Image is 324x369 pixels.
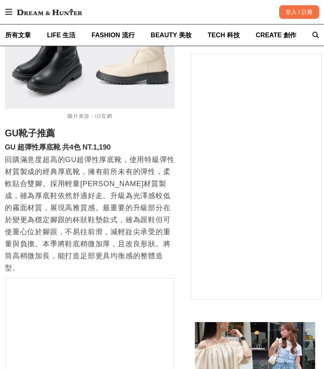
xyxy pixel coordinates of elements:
span: LIFE 生活 [47,32,75,39]
a: CREATE 創作 [256,24,296,46]
p: 回購滿意度超高的GU超彈性厚底靴，使用特級彈性材質製成的經典厚底靴，擁有前所未有的彈性，柔軟貼合雙腳。採用輕量[PERSON_NAME]材質製成，雖為厚底鞋依然舒適好走。升級為光澤感較低的霧面材... [5,154,175,274]
a: BEAUTY 美妝 [151,24,192,46]
strong: GU靴子推薦 [5,128,55,138]
a: 所有文章 [5,24,31,46]
div: 登入 / 註冊 [279,5,319,19]
a: FASHION 流行 [91,24,135,46]
a: LIFE 生活 [47,24,75,46]
span: 圖片來源：IG官網 [67,113,112,119]
span: 所有文章 [5,32,31,39]
img: Dream & Hunter [13,5,86,19]
strong: GU 超彈性厚底靴 共4色 NT.1,190 [5,143,111,151]
span: TECH 科技 [208,32,240,39]
span: BEAUTY 美妝 [151,32,192,39]
span: CREATE 創作 [256,32,296,39]
a: TECH 科技 [208,24,240,46]
span: FASHION 流行 [91,32,135,39]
